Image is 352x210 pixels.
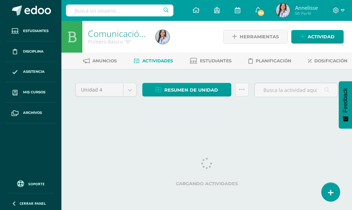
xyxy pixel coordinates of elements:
a: Estudiantes [190,55,232,67]
span: Mi Perfil [295,10,318,16]
a: Anuncios [83,55,117,67]
a: Dosificación [308,55,347,67]
span: Archivos [23,110,42,116]
span: Disciplina [23,49,44,54]
a: Archivos [6,103,56,123]
img: ce85313aab1a127fef2f1313fe16fa65.png [276,3,290,17]
a: Actividad [291,30,344,44]
span: Cerrar panel [20,201,46,206]
a: Actividades [134,55,173,67]
span: Herramientas [240,30,279,43]
span: 114 [257,9,265,17]
span: Resumen de unidad [164,84,218,96]
span: Asistencia [23,69,45,75]
a: Comunicación y Lenguaje, Idioma Español [88,28,254,39]
span: Mis cursos [23,90,45,95]
span: Actividad [308,30,335,43]
span: Estudiantes [23,28,48,34]
span: Soporte [28,181,45,186]
input: Busca un usuario... [66,5,173,16]
a: Unidad 4 [76,83,136,96]
span: Annelisse [295,4,318,11]
div: Primero Básico 'B' [88,38,147,45]
a: Herramientas [223,30,288,44]
a: Disciplina [6,41,56,62]
span: Dosificación [314,58,347,63]
h1: Comunicación y Lenguaje, Idioma Español [88,29,147,38]
a: Planificación [248,55,291,67]
input: Busca la actividad aquí... [255,83,338,97]
span: Estudiantes [200,58,232,63]
a: Asistencia [6,62,56,83]
img: ce85313aab1a127fef2f1313fe16fa65.png [156,30,170,44]
span: Unidad 4 [81,83,118,96]
a: Mis cursos [6,82,56,103]
span: Actividades [142,58,173,63]
span: Planificación [256,58,291,63]
button: Feedback - Mostrar encuesta [339,81,352,129]
a: Resumen de unidad [142,83,231,96]
label: Cargando actividades [75,181,338,186]
span: Feedback [342,88,349,112]
a: Soporte [8,179,53,188]
span: Anuncios [92,58,117,63]
a: Estudiantes [6,21,56,41]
